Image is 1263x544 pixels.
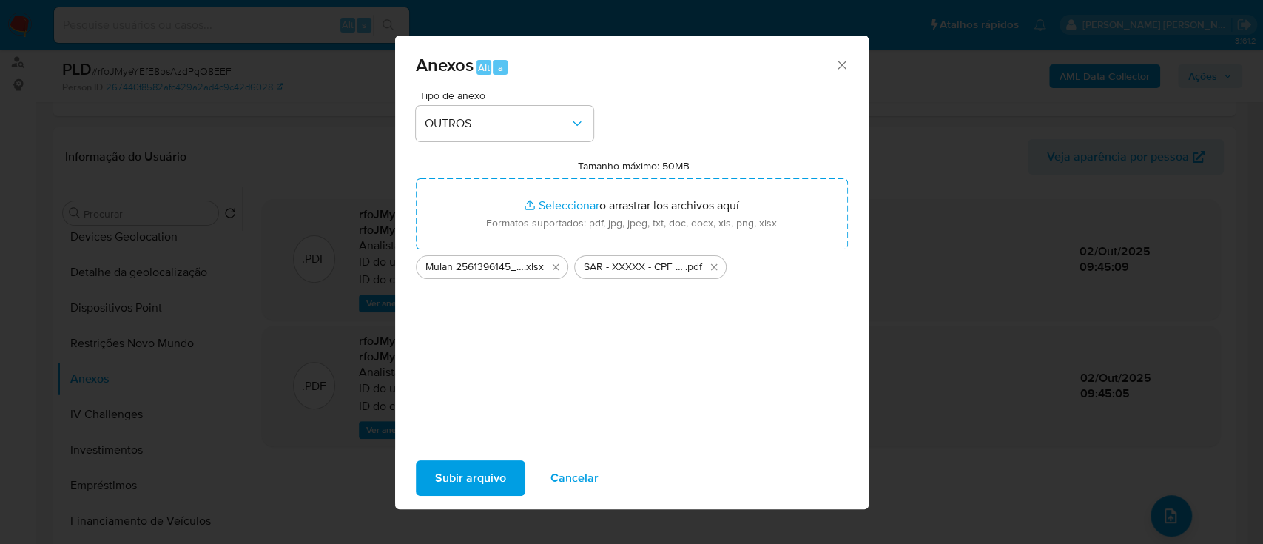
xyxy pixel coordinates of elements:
[584,260,685,275] span: SAR - XXXXX - CPF 31595064877 - [PERSON_NAME] [PERSON_NAME] (1)
[685,260,702,275] span: .pdf
[531,460,618,496] button: Cancelar
[435,462,506,494] span: Subir arquivo
[425,116,570,131] span: OUTROS
[547,258,565,276] button: Eliminar Mulan 2561396145_2025_09_29_17_35_56 (1).xlsx
[425,260,524,275] span: Mulan 2561396145_2025_09_29_17_35_56 (1)
[550,462,599,494] span: Cancelar
[416,52,474,78] span: Anexos
[524,260,544,275] span: .xlsx
[478,61,490,75] span: Alt
[416,106,593,141] button: OUTROS
[498,61,503,75] span: a
[420,90,597,101] span: Tipo de anexo
[835,58,848,71] button: Cerrar
[578,159,690,172] label: Tamanho máximo: 50MB
[416,249,848,279] ul: Archivos seleccionados
[416,460,525,496] button: Subir arquivo
[705,258,723,276] button: Eliminar SAR - XXXXX - CPF 31595064877 - PATRICIA MARIA OLIVEIRA DA SILVA (1).pdf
